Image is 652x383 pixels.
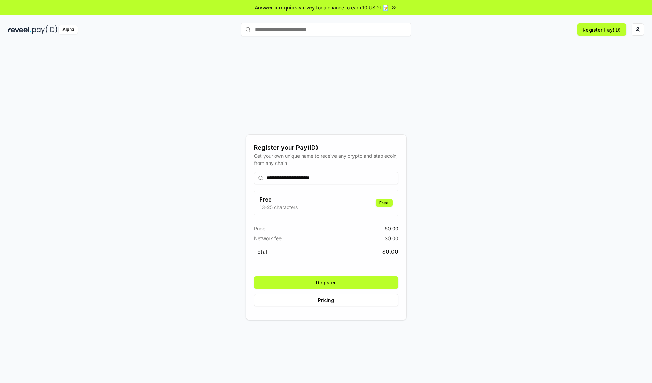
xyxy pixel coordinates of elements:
[254,152,398,167] div: Get your own unique name to receive any crypto and stablecoin, from any chain
[8,25,31,34] img: reveel_dark
[59,25,78,34] div: Alpha
[260,204,298,211] p: 13-25 characters
[254,294,398,306] button: Pricing
[385,225,398,232] span: $ 0.00
[577,23,626,36] button: Register Pay(ID)
[255,4,315,11] span: Answer our quick survey
[254,235,282,242] span: Network fee
[254,248,267,256] span: Total
[385,235,398,242] span: $ 0.00
[32,25,57,34] img: pay_id
[382,248,398,256] span: $ 0.00
[376,199,393,207] div: Free
[316,4,389,11] span: for a chance to earn 10 USDT 📝
[254,276,398,289] button: Register
[260,195,298,204] h3: Free
[254,143,398,152] div: Register your Pay(ID)
[254,225,265,232] span: Price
